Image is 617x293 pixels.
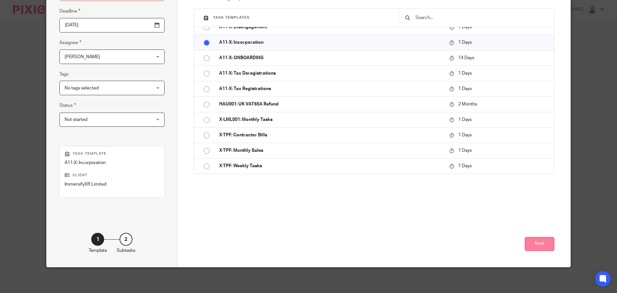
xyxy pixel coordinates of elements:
span: 1 Days [458,87,472,91]
span: Task templates [213,16,250,19]
span: 1 Days [458,40,472,45]
p: A11-X: Incorporation [65,160,159,166]
p: X-LML001: Monthly Tasks [219,116,443,123]
p: X-TPF: Weekly Tasks [219,163,443,169]
p: ImmersifyXR Limited [65,181,159,188]
span: No tags selected [65,86,99,90]
span: Not started [65,117,87,122]
span: 14 Days [458,56,474,60]
span: 1 Days [458,71,472,76]
span: 1 Days [458,164,472,169]
span: 2 Months [458,102,477,106]
span: 1 Days [458,148,472,153]
p: X-TPF: Monthly Sales [219,147,443,154]
p: Client [65,173,159,178]
p: A11-X: Tax Registrations [219,86,443,92]
p: HAU001: UK VAT65A Refund [219,101,443,107]
div: 1 [91,233,104,246]
button: Next [525,237,554,251]
p: A11-X: Disengagement [219,24,443,30]
span: 1 Days [458,133,472,137]
p: X-TPF: Contractor Bills [219,132,443,138]
p: Subtasks [117,247,135,254]
span: 1 Days [458,117,472,122]
label: Tags [59,71,68,78]
p: Template [89,247,107,254]
span: [PERSON_NAME] [65,55,100,59]
span: 1 Days [458,25,472,29]
input: Search... [415,14,548,21]
p: A11-X: Tax Deregistrations [219,70,443,77]
p: A11-X: ONBOARDING [219,55,443,61]
div: 2 [120,233,132,246]
label: Deadline [59,7,80,15]
label: Assignee [59,39,81,46]
label: Status [59,102,76,109]
p: Task template [65,151,159,156]
p: A11-X: Incorporation [219,39,443,46]
input: Pick a date [59,18,165,32]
